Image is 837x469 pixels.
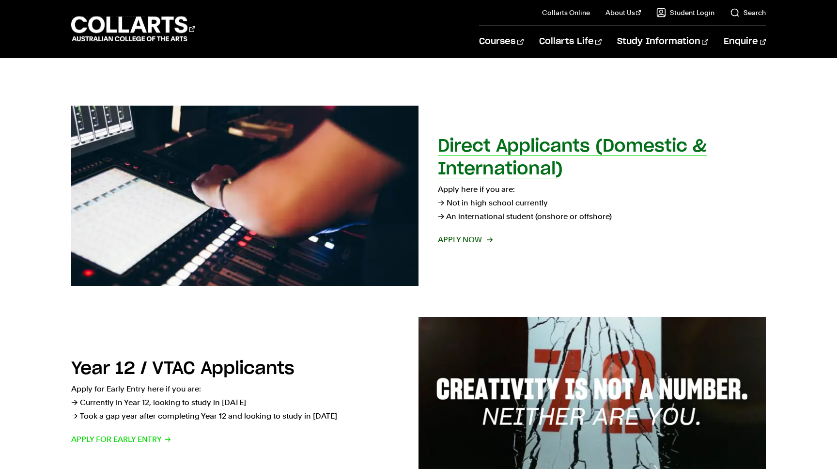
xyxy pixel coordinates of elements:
[617,26,708,58] a: Study Information
[71,382,399,423] p: Apply for Early Entry here if you are: → Currently in Year 12, looking to study in [DATE] → Took ...
[724,26,766,58] a: Enquire
[71,433,171,446] span: Apply for Early Entry
[438,233,492,247] span: Apply now
[479,26,523,58] a: Courses
[539,26,602,58] a: Collarts Life
[71,15,195,43] div: Go to homepage
[542,8,590,17] a: Collarts Online
[71,360,294,377] h2: Year 12 / VTAC Applicants
[438,183,766,223] p: Apply here if you are: → Not in high school currently → An international student (onshore or offs...
[730,8,766,17] a: Search
[656,8,714,17] a: Student Login
[605,8,641,17] a: About Us
[71,106,766,286] a: Direct Applicants (Domestic & International) Apply here if you are:→ Not in high school currently...
[438,138,707,178] h2: Direct Applicants (Domestic & International)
